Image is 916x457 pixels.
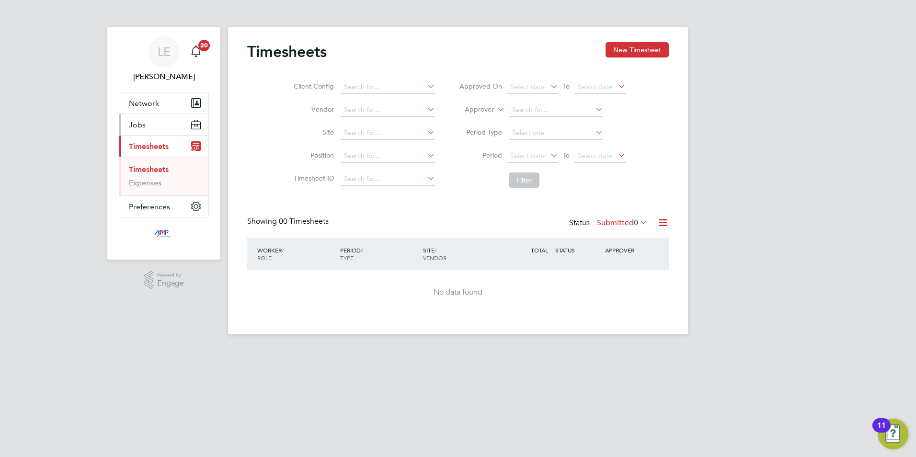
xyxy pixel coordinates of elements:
[157,279,184,287] span: Engage
[341,126,435,140] input: Search for...
[255,241,338,266] div: WORKER
[157,271,184,279] span: Powered by
[553,241,603,259] div: STATUS
[459,128,502,137] label: Period Type
[198,40,210,51] span: 20
[279,217,329,226] span: 00 Timesheets
[340,254,354,262] span: TYPE
[597,218,648,228] label: Submitted
[510,82,545,91] span: Select date
[129,202,170,211] span: Preferences
[509,103,603,117] input: Search for...
[877,425,886,438] div: 11
[509,172,539,188] button: Filter
[150,227,178,242] img: mmpconsultancy-logo-retina.png
[606,42,669,57] button: New Timesheet
[119,157,208,195] div: Timesheets
[119,136,208,157] button: Timesheets
[291,151,334,160] label: Position
[282,246,284,254] span: /
[361,246,363,254] span: /
[341,149,435,163] input: Search for...
[338,241,421,266] div: PERIOD
[158,46,171,58] span: LE
[129,178,161,187] a: Expenses
[435,246,436,254] span: /
[291,174,334,183] label: Timesheet ID
[129,142,169,151] span: Timesheets
[421,241,504,266] div: SITE
[144,271,184,289] a: Powered byEngage
[509,126,603,140] input: Select one
[119,92,208,114] button: Network
[569,217,650,230] div: Status
[878,419,908,449] button: Open Resource Center, 11 new notifications
[341,103,435,117] input: Search for...
[107,27,220,260] nav: Main navigation
[291,105,334,114] label: Vendor
[423,254,447,262] span: VENDOR
[291,128,334,137] label: Site
[451,105,494,114] label: Approver
[119,36,209,82] a: LE[PERSON_NAME]
[603,241,653,259] div: APPROVER
[634,218,638,228] span: 0
[257,254,272,262] span: ROLE
[560,80,572,92] span: To
[129,120,146,129] span: Jobs
[119,196,208,217] button: Preferences
[291,82,334,91] label: Client Config
[531,246,548,254] span: TOTAL
[510,151,545,160] span: Select date
[459,151,502,160] label: Period
[341,172,435,186] input: Search for...
[257,287,659,297] div: No data found
[247,217,331,227] div: Showing
[560,149,572,161] span: To
[129,165,169,174] a: Timesheets
[578,151,612,160] span: Select date
[247,42,327,61] h2: Timesheets
[119,71,209,82] span: Libby Evans
[341,80,435,94] input: Search for...
[459,82,502,91] label: Approved On
[119,227,209,242] a: Go to home page
[119,114,208,135] button: Jobs
[186,36,206,67] a: 20
[129,99,159,108] span: Network
[578,82,612,91] span: Select date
